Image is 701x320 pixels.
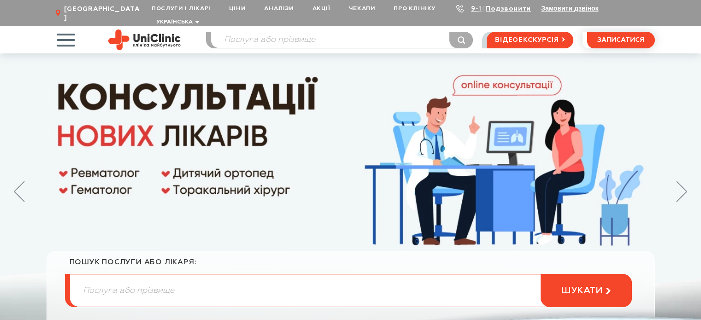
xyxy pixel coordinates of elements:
[471,6,491,12] a: 9-103
[64,5,142,22] span: [GEOGRAPHIC_DATA]
[587,32,655,48] button: записатися
[211,32,473,48] input: Послуга або прізвище
[487,32,573,48] a: відеоекскурсія
[597,37,644,43] span: записатися
[495,32,559,48] span: відеоекскурсія
[108,29,181,50] img: Uniclinic
[486,6,531,12] a: Подзвонити
[561,285,603,297] span: шукати
[70,258,632,274] div: пошук послуги або лікаря:
[541,274,632,307] button: шукати
[154,19,200,26] button: Українська
[541,5,598,12] button: Замовити дзвінок
[156,19,193,25] span: Українська
[70,274,631,307] input: Послуга або прізвище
